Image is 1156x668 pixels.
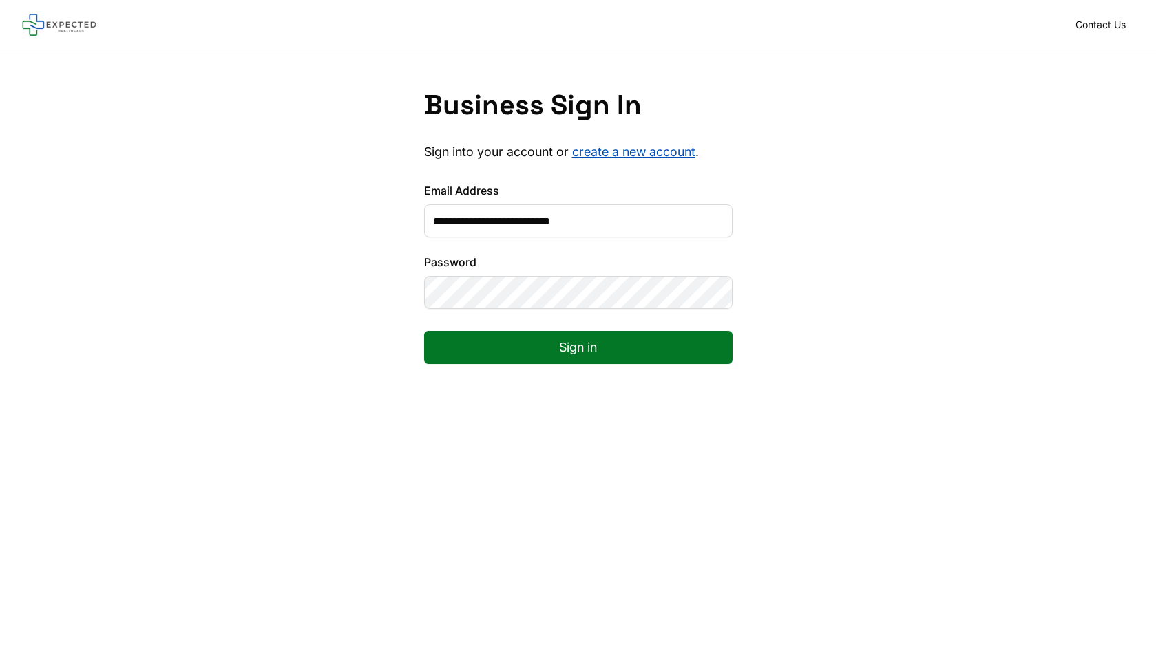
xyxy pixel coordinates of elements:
[424,144,733,160] p: Sign into your account or .
[424,254,733,270] label: Password
[424,89,733,122] h1: Business Sign In
[424,182,733,199] label: Email Address
[424,331,733,364] button: Sign in
[1067,15,1134,34] a: Contact Us
[572,144,695,159] a: create a new account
